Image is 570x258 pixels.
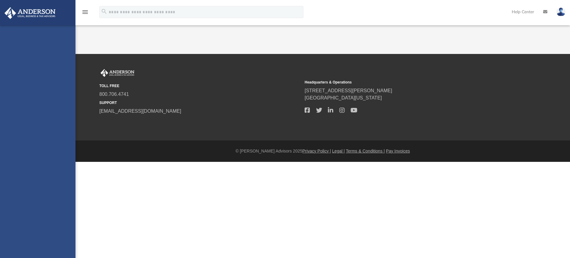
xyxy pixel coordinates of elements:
[3,7,57,19] img: Anderson Advisors Platinum Portal
[99,83,300,89] small: TOLL FREE
[386,149,410,153] a: Pay Invoices
[99,100,300,105] small: SUPPORT
[332,149,345,153] a: Legal |
[556,8,565,16] img: User Pic
[101,8,107,15] i: search
[82,11,89,16] a: menu
[305,88,392,93] a: [STREET_ADDRESS][PERSON_NAME]
[75,148,570,154] div: © [PERSON_NAME] Advisors 2025
[303,149,331,153] a: Privacy Policy |
[82,8,89,16] i: menu
[305,80,506,85] small: Headquarters & Operations
[346,149,385,153] a: Terms & Conditions |
[305,95,382,100] a: [GEOGRAPHIC_DATA][US_STATE]
[99,92,129,97] a: 800.706.4741
[99,109,181,114] a: [EMAIL_ADDRESS][DOMAIN_NAME]
[99,69,136,77] img: Anderson Advisors Platinum Portal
